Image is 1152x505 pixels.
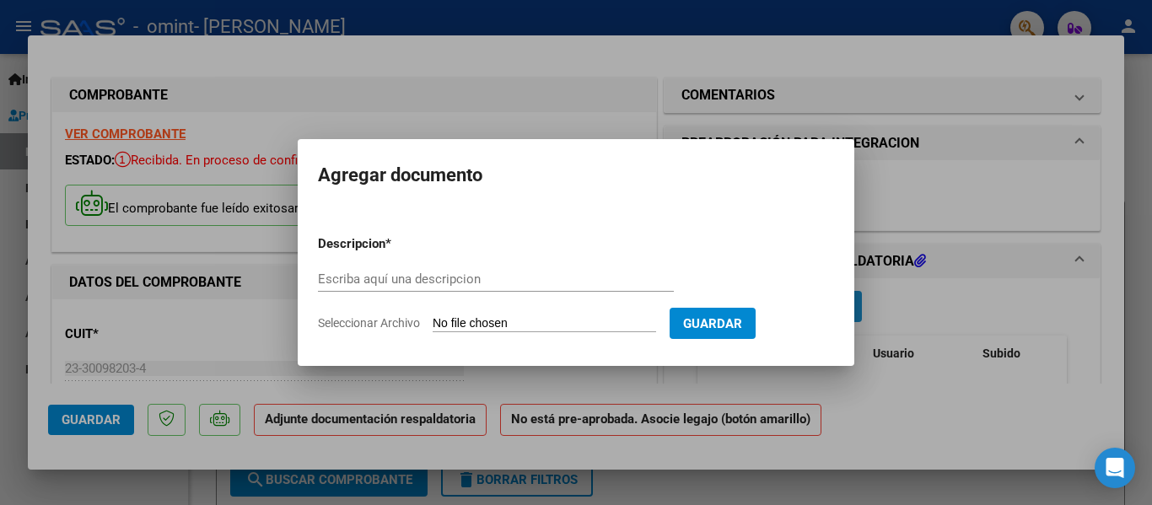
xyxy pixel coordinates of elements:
p: Descripcion [318,234,473,254]
span: Seleccionar Archivo [318,316,420,330]
h2: Agregar documento [318,159,834,191]
button: Guardar [670,308,756,339]
span: Guardar [683,316,742,331]
div: Open Intercom Messenger [1095,448,1135,488]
